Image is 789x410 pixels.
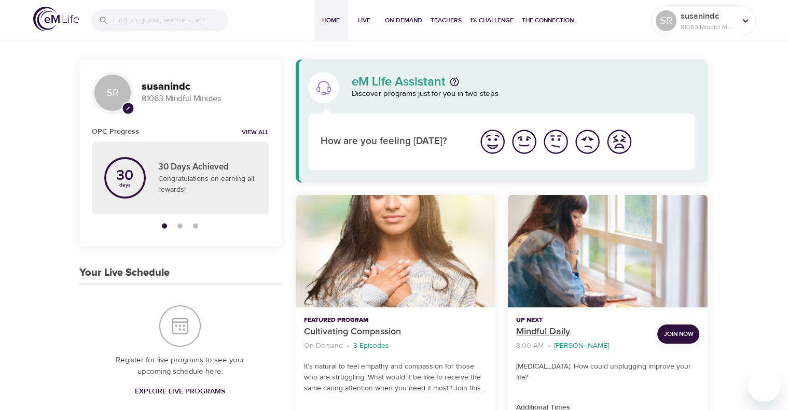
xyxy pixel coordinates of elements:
[431,15,462,26] span: Teachers
[352,88,696,100] p: Discover programs just for you in two steps
[158,161,256,174] p: 30 Days Achieved
[478,128,507,156] img: great
[352,15,377,26] span: Live
[681,10,736,22] p: susanindc
[508,126,540,158] button: I'm feeling good
[142,93,269,105] p: 81063 Mindful Minutes
[92,72,133,114] div: SR
[470,15,514,26] span: 1% Challenge
[135,385,225,398] span: Explore Live Programs
[554,341,609,351] p: [PERSON_NAME]
[296,195,495,307] button: Cultivating Compassion
[477,126,508,158] button: I'm feeling great
[656,10,676,31] div: SR
[548,339,550,353] li: ·
[79,267,170,279] h3: Your Live Schedule
[385,15,422,26] span: On-Demand
[304,316,487,325] p: Featured Program
[508,195,708,307] button: Mindful Daily
[131,382,229,401] a: Explore Live Programs
[657,324,699,344] button: Join Now
[573,128,602,156] img: bad
[100,355,260,378] p: Register for live programs to see your upcoming schedule here.
[540,126,572,158] button: I'm feeling ok
[516,325,649,339] p: Mindful Daily
[142,81,269,93] h3: susanindc
[605,128,633,156] img: worst
[304,325,487,339] p: Cultivating Compassion
[352,76,446,88] p: eM Life Assistant
[748,369,781,402] iframe: Button to launch messaging window
[113,9,228,32] input: Find programs, teachers, etc...
[315,79,332,96] img: eM Life Assistant
[304,341,343,351] p: On-Demand
[681,22,736,32] p: 81063 Mindful Minutes
[516,341,544,351] p: 8:00 AM
[33,7,79,31] img: logo
[304,361,487,394] p: It’s natural to feel empathy and compassion for those who are struggling. What would it be like t...
[510,128,538,156] img: good
[92,126,139,137] h6: OPC Progress
[158,174,256,195] p: Congratulations on earning all rewards!
[516,361,699,383] p: [MEDICAL_DATA]: How could unplugging improve your life?
[304,339,487,353] nav: breadcrumb
[516,339,649,353] nav: breadcrumb
[319,15,343,26] span: Home
[522,15,574,26] span: The Connection
[516,316,649,325] p: Up Next
[353,341,389,351] p: 3 Episodes
[603,126,635,158] button: I'm feeling worst
[159,305,201,347] img: Your Live Schedule
[663,329,693,340] span: Join Now
[572,126,603,158] button: I'm feeling bad
[116,168,133,183] p: 30
[542,128,570,156] img: ok
[321,134,464,149] p: How are you feeling [DATE]?
[242,129,269,137] a: View all notifications
[116,183,133,187] p: days
[347,339,349,353] li: ·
